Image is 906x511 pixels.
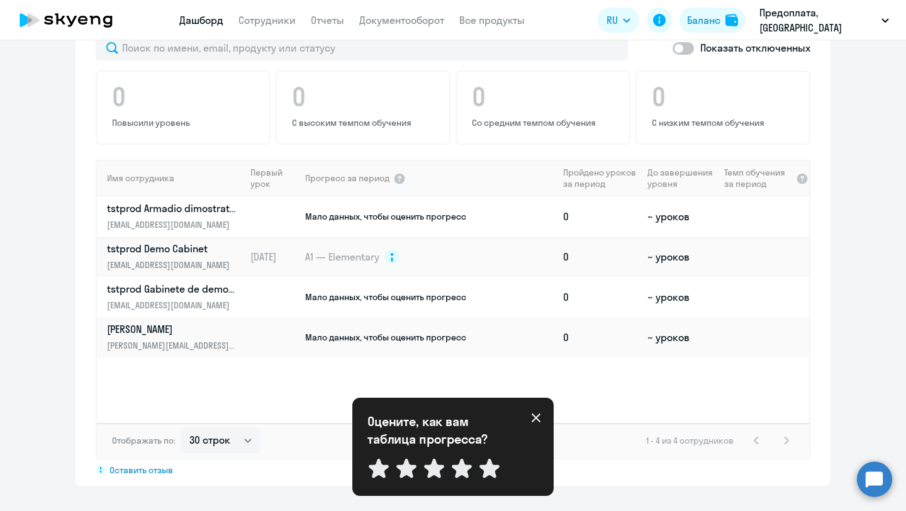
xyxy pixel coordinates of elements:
a: Дашборд [179,14,223,26]
p: Показать отключенных [700,40,810,55]
span: 1 - 4 из 4 сотрудников [646,435,734,446]
a: tstprod Demo Cabinet[EMAIL_ADDRESS][DOMAIN_NAME] [107,242,245,272]
p: [EMAIL_ADDRESS][DOMAIN_NAME] [107,258,237,272]
span: RU [607,13,618,28]
a: tstprod Gabinete de demostración[EMAIL_ADDRESS][DOMAIN_NAME] [107,282,245,312]
span: Отображать по: [112,435,176,446]
a: Документооборот [359,14,444,26]
span: Мало данных, чтобы оценить прогресс [305,211,466,222]
th: Первый урок [245,160,304,196]
td: 0 [558,277,642,317]
span: Мало данных, чтобы оценить прогресс [305,291,466,303]
td: 0 [558,317,642,357]
td: 0 [558,196,642,237]
button: RU [598,8,639,33]
input: Поиск по имени, email, продукту или статусу [96,35,628,60]
button: Балансbalance [679,8,746,33]
a: [PERSON_NAME][PERSON_NAME][EMAIL_ADDRESS][PERSON_NAME][DOMAIN_NAME] [107,322,245,352]
td: ~ уроков [642,196,719,237]
td: ~ уроков [642,237,719,277]
span: Оставить отзыв [109,464,173,476]
th: Пройдено уроков за период [558,160,642,196]
td: ~ уроков [642,277,719,317]
p: tstprod Gabinete de demostración [107,282,237,296]
span: Темп обучения за период [724,167,792,189]
td: ~ уроков [642,317,719,357]
a: Все продукты [459,14,525,26]
p: [EMAIL_ADDRESS][DOMAIN_NAME] [107,298,237,312]
a: Сотрудники [238,14,296,26]
p: Предоплата, [GEOGRAPHIC_DATA] [759,5,876,35]
td: [DATE] [245,237,304,277]
p: [PERSON_NAME] [107,322,237,336]
p: Оцените, как вам таблица прогресса? [367,413,506,448]
p: tstprod Demo Cabinet [107,242,237,255]
span: Прогресс за период [305,172,389,184]
button: Предоплата, [GEOGRAPHIC_DATA] [753,5,895,35]
a: Отчеты [311,14,344,26]
td: 0 [558,237,642,277]
th: До завершения уровня [642,160,719,196]
th: Имя сотрудника [97,160,245,196]
span: A1 — Elementary [305,250,379,264]
p: [PERSON_NAME][EMAIL_ADDRESS][PERSON_NAME][DOMAIN_NAME] [107,339,237,352]
img: balance [725,14,738,26]
p: [EMAIL_ADDRESS][DOMAIN_NAME] [107,218,237,232]
a: tstprod Armadio dimostrativo[EMAIL_ADDRESS][DOMAIN_NAME] [107,201,245,232]
p: tstprod Armadio dimostrativo [107,201,237,215]
span: Мало данных, чтобы оценить прогресс [305,332,466,343]
div: Баланс [687,13,720,28]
